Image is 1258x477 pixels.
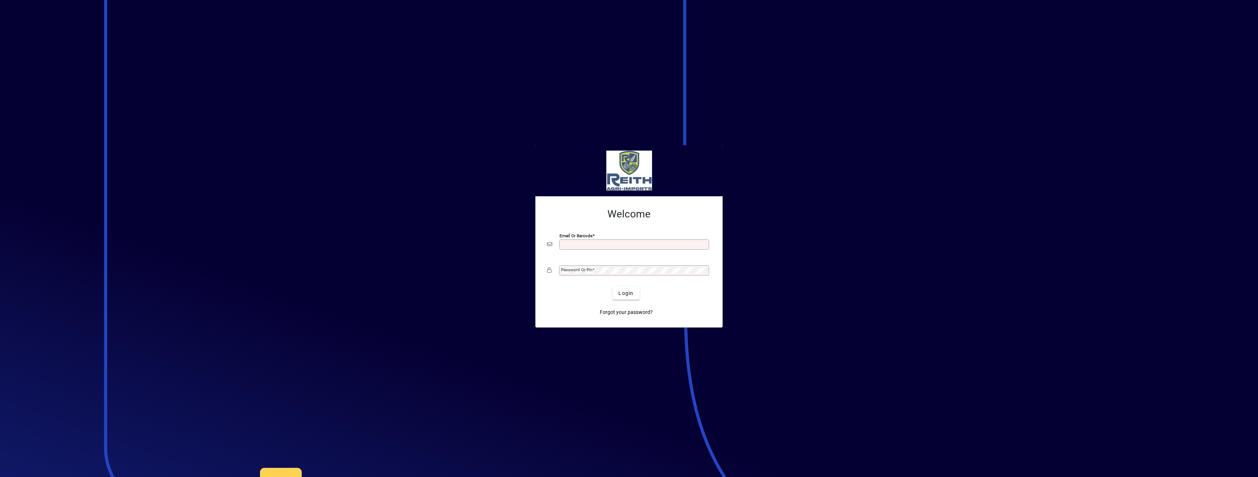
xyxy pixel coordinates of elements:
[613,287,639,300] button: Login
[561,267,592,272] mat-label: Password or Pin
[547,208,711,220] h2: Welcome
[600,308,653,316] span: Forgot your password?
[560,233,592,238] mat-label: Email or Barcode
[597,306,656,319] a: Forgot your password?
[618,289,633,297] span: Login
